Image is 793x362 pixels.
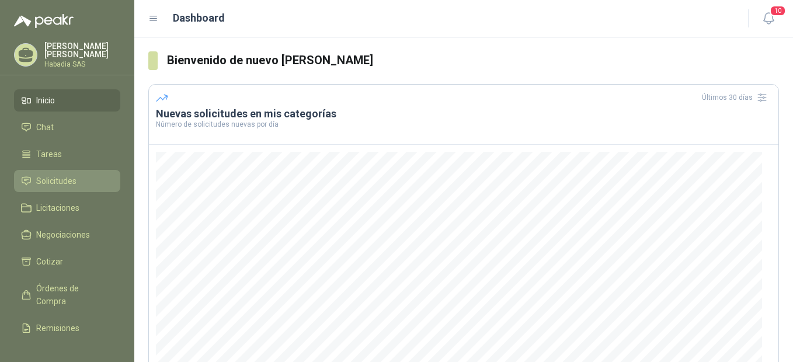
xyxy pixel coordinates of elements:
[156,107,771,121] h3: Nuevas solicitudes en mis categorías
[14,116,120,138] a: Chat
[36,201,79,214] span: Licitaciones
[173,10,225,26] h1: Dashboard
[14,250,120,273] a: Cotizar
[14,170,120,192] a: Solicitudes
[14,89,120,112] a: Inicio
[14,224,120,246] a: Negociaciones
[770,5,786,16] span: 10
[36,228,90,241] span: Negociaciones
[36,175,76,187] span: Solicitudes
[14,14,74,28] img: Logo peakr
[702,88,771,107] div: Últimos 30 días
[14,143,120,165] a: Tareas
[156,121,771,128] p: Número de solicitudes nuevas por día
[36,322,79,335] span: Remisiones
[44,61,120,68] p: Habadia SAS
[36,94,55,107] span: Inicio
[36,282,109,308] span: Órdenes de Compra
[167,51,779,69] h3: Bienvenido de nuevo [PERSON_NAME]
[14,197,120,219] a: Licitaciones
[44,42,120,58] p: [PERSON_NAME] [PERSON_NAME]
[36,148,62,161] span: Tareas
[758,8,779,29] button: 10
[36,255,63,268] span: Cotizar
[14,317,120,339] a: Remisiones
[36,121,54,134] span: Chat
[14,277,120,312] a: Órdenes de Compra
